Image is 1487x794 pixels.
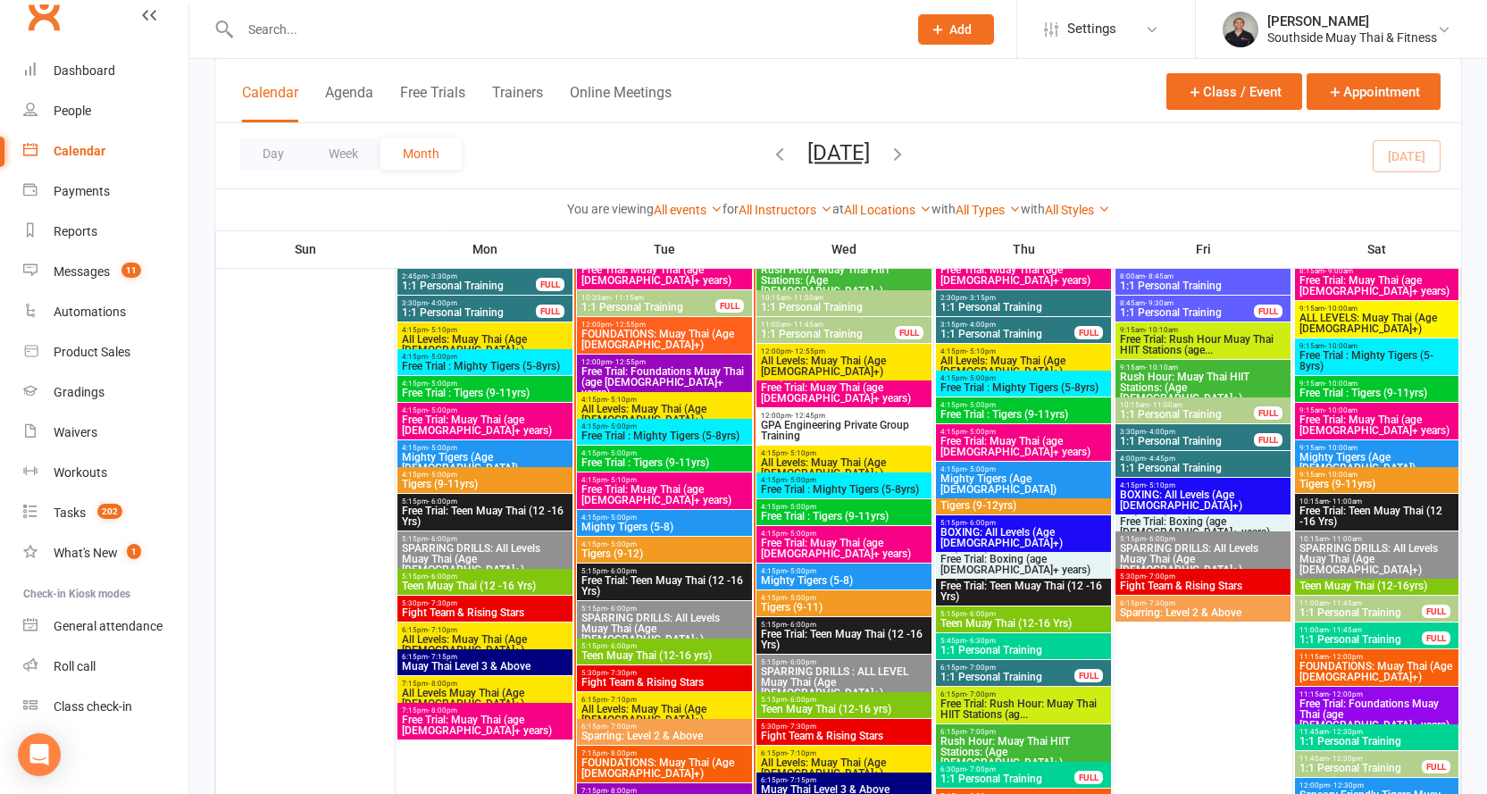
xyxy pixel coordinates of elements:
span: 6:15pm [401,653,569,661]
span: 9:15am [1119,326,1287,334]
span: Free Trial : Tigers (9-11yrs) [1299,388,1455,398]
span: 9:15am [1299,406,1455,414]
div: Product Sales [54,345,130,359]
span: Tigers (9-11) [760,602,928,613]
span: 6:15pm [1119,599,1287,607]
span: 5:15pm [940,610,1107,618]
span: Free Trial: Muay Thai (age [DEMOGRAPHIC_DATA]+ years) [760,538,928,559]
span: 9:15am [1299,305,1455,313]
div: Gradings [54,385,104,399]
span: 5:30pm [401,599,569,607]
span: 1:1 Personal Training [940,302,1107,313]
div: Dashboard [54,63,115,78]
span: - 12:45pm [791,412,825,420]
span: 1:1 Personal Training [940,329,1075,339]
span: All Levels: Muay Thai (Age [DEMOGRAPHIC_DATA]+) [401,634,569,656]
span: All Levels: Muay Thai (Age [DEMOGRAPHIC_DATA]+) [760,355,928,377]
span: Free Trial : Tigers (9-11yrs) [940,409,1107,420]
span: - 5:10pm [607,476,637,484]
span: 4:15pm [581,476,748,484]
span: - 3:15pm [966,294,996,302]
span: - 8:45am [1145,272,1174,280]
span: - 5:00pm [966,374,996,382]
span: - 4:45pm [1146,455,1175,463]
span: - 5:00pm [787,594,816,602]
a: Dashboard [23,51,188,91]
span: 5:15pm [760,658,928,666]
span: 4:15pm [1119,481,1287,489]
span: - 5:00pm [787,476,816,484]
span: 10:15am [760,294,928,302]
span: Fight Team & Rising Stars [401,607,569,618]
span: 4:15pm [760,476,928,484]
th: Thu [934,230,1114,268]
div: Open Intercom Messenger [18,733,61,776]
span: - 7:10pm [428,626,457,634]
span: Free Trial : Mighty Tigers (5-8yrs) [1299,350,1455,372]
span: - 11:15am [611,294,644,302]
span: - 5:00pm [428,380,457,388]
span: - 5:10pm [607,396,637,404]
span: Teen Muay Thai (12 -16 Yrs) [401,581,569,591]
span: Free Trial: Muay Thai (age [DEMOGRAPHIC_DATA]+ years) [1299,414,1455,436]
button: Week [306,138,380,170]
th: Fri [1114,230,1293,268]
span: 4:15pm [760,594,928,602]
th: Mon [396,230,575,268]
span: 1:1 Personal Training [760,302,928,313]
span: 9:15am [1119,364,1287,372]
span: 5:15pm [940,519,1107,527]
span: 1:1 Personal Training [1119,436,1255,447]
span: - 5:00pm [787,530,816,538]
a: Gradings [23,372,188,413]
span: 8:00am [1119,272,1287,280]
span: 4:15pm [581,540,748,548]
button: Free Trials [400,84,465,122]
div: General attendance [54,619,163,633]
a: Messages 11 [23,252,188,292]
strong: with [1021,202,1045,216]
div: FULL [1254,433,1282,447]
span: 5:45pm [940,637,1107,645]
span: 4:15pm [581,514,748,522]
strong: at [832,202,844,216]
span: 9:15am [1299,342,1455,350]
span: 1:1 Personal Training [581,302,716,313]
span: Teen Muay Thai (12-16 Yrs) [940,618,1107,629]
th: Sat [1293,230,1461,268]
th: Tue [575,230,755,268]
span: 5:15pm [581,642,748,650]
span: - 5:00pm [966,428,996,436]
span: Free Trial : Mighty Tigers (5-8yrs) [760,484,928,495]
span: 5:15pm [581,567,748,575]
span: - 10:10am [1145,364,1178,372]
th: Sun [216,230,396,268]
span: Mighty Tigers (5-8) [760,575,928,586]
span: - 10:10am [1145,326,1178,334]
span: - 5:00pm [607,540,637,548]
span: - 5:00pm [428,444,457,452]
span: 4:15pm [760,530,928,538]
div: FULL [536,305,564,318]
a: Workouts [23,453,188,493]
span: 11:15am [1299,653,1455,661]
span: - 12:55pm [612,321,646,329]
span: 4:15pm [940,374,1107,382]
span: 9:15am [1299,380,1455,388]
span: - 6:00pm [607,567,637,575]
span: Rush Hour: Muay Thai HIIT Stations: (Age [DEMOGRAPHIC_DATA]+) [1119,372,1287,404]
div: What's New [54,546,118,560]
div: [PERSON_NAME] [1267,13,1437,29]
span: 4:15pm [940,401,1107,409]
span: Free Trial : Mighty Tigers (5-8yrs) [940,382,1107,393]
span: - 5:10pm [966,347,996,355]
span: Free Trial : Tigers (9-11yrs) [760,511,928,522]
span: SPARRING DRILLS: All Levels Muay Thai (Age [DEMOGRAPHIC_DATA]+) [401,543,569,575]
span: - 7:30pm [428,599,457,607]
button: Appointment [1307,73,1441,110]
span: - 6:00pm [428,573,457,581]
span: 10:30am [581,294,716,302]
span: 5:15pm [1119,535,1287,543]
span: - 11:00am [1329,535,1362,543]
div: FULL [536,278,564,291]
